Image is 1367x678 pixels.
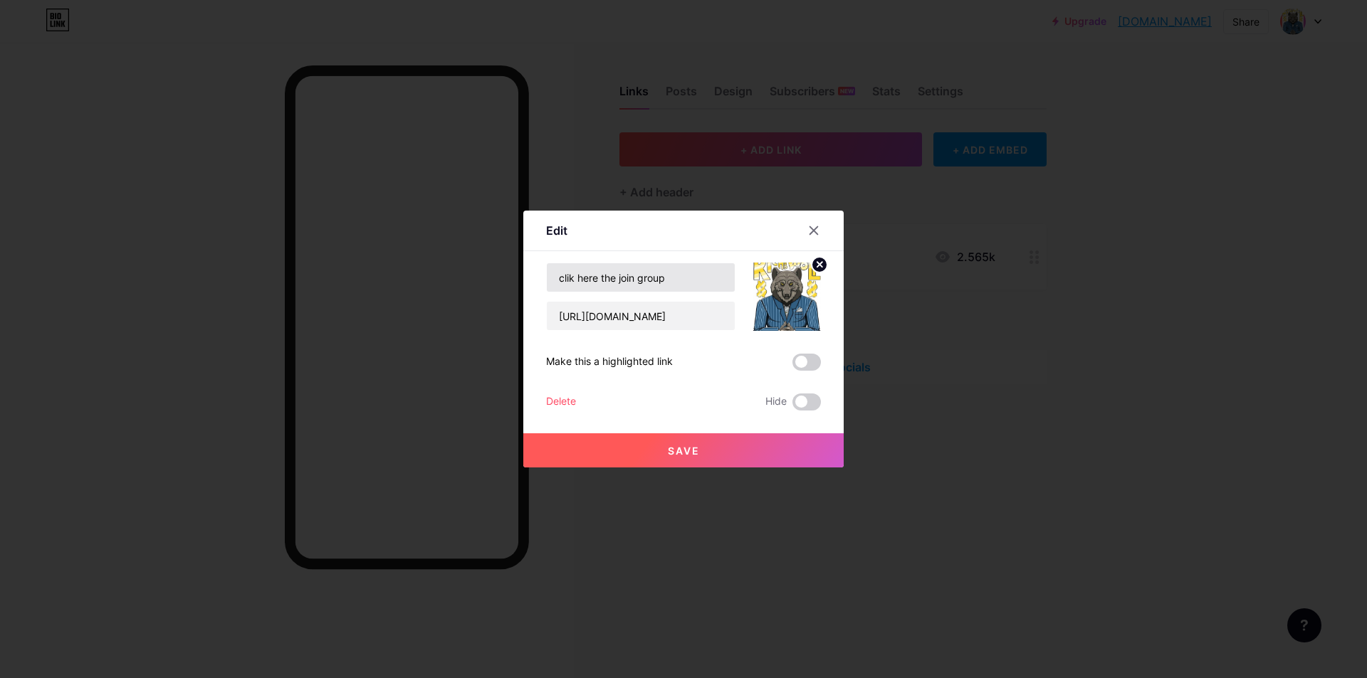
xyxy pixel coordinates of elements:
[523,433,844,467] button: Save
[547,302,735,330] input: URL
[546,222,567,239] div: Edit
[546,354,673,371] div: Make this a highlighted link
[547,263,735,292] input: Title
[753,263,821,331] img: link_thumbnail
[765,393,787,410] span: Hide
[668,445,700,457] span: Save
[546,393,576,410] div: Delete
